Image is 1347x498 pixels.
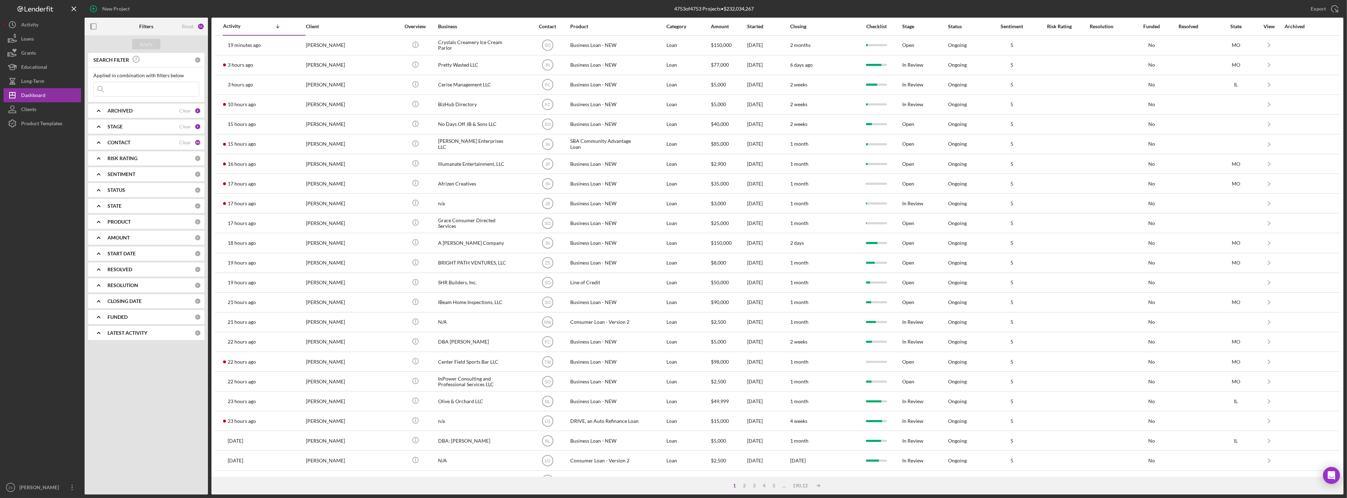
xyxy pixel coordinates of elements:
[948,121,967,127] div: Ongoing
[195,108,201,114] div: 2
[994,82,1029,87] div: 5
[306,233,376,252] div: [PERSON_NAME]
[994,260,1029,266] div: 5
[902,135,936,153] div: Open
[570,194,641,213] div: Business Loan - NEW
[438,293,509,312] div: IBeam Home Inspections, LLC
[902,154,936,173] div: Open
[534,24,561,29] div: Contact
[790,240,804,246] time: 2 days
[747,273,779,292] div: [DATE]
[902,95,936,114] div: In Review
[107,124,123,129] b: STAGE
[228,102,256,107] time: 2025-08-14 04:21
[570,214,641,232] div: Business Loan - NEW
[438,194,509,213] div: n/a
[666,313,699,332] div: Loan
[1222,299,1250,305] div: MO
[306,313,376,332] div: [PERSON_NAME]
[85,2,137,16] button: New Project
[570,254,641,272] div: Business Loan - NEW
[1136,121,1167,127] div: No
[790,181,808,187] time: 1 month
[948,201,967,206] div: Ongoing
[902,115,936,134] div: Open
[994,42,1029,48] div: 5
[1136,62,1167,68] div: No
[790,220,808,226] time: 1 month
[994,141,1029,147] div: 5
[948,82,967,87] div: Ongoing
[438,36,509,55] div: Crystals Creamery Ice Cream Parlor
[994,102,1029,107] div: 5
[711,135,737,153] div: $85,000
[1042,24,1077,29] div: Risk Rating
[195,282,201,289] div: 0
[948,240,967,246] div: Ongoing
[570,115,641,134] div: Business Loan - NEW
[546,241,550,246] text: IN
[711,95,737,114] div: $5,000
[1136,102,1167,107] div: No
[438,313,509,332] div: N/A
[1304,2,1343,16] button: Export
[228,42,261,48] time: 2025-08-14 13:55
[228,62,253,68] time: 2025-08-14 11:35
[948,24,982,29] div: Status
[1136,181,1167,187] div: No
[711,75,737,94] div: $5,000
[570,95,641,114] div: Business Loan - NEW
[747,313,779,332] div: [DATE]
[306,56,376,74] div: [PERSON_NAME]
[994,121,1029,127] div: 5
[570,75,641,94] div: Business Loan - NEW
[545,221,551,226] text: SO
[666,56,699,74] div: Loan
[994,24,1029,29] div: Sentiment
[790,62,813,68] time: 6 days ago
[994,62,1029,68] div: 5
[4,116,81,130] a: Product Templates
[747,233,779,252] div: [DATE]
[1285,24,1320,29] div: Archived
[195,330,201,336] div: 0
[21,46,36,62] div: Grants
[228,82,253,87] time: 2025-08-14 10:51
[4,74,81,88] button: Long-Term
[140,39,153,49] div: Apply
[107,251,136,256] b: START DATE
[570,293,641,312] div: Business Loan - NEW
[195,250,201,257] div: 0
[182,24,194,29] div: Reset
[747,293,779,312] div: [DATE]
[994,299,1029,305] div: 5
[438,273,509,292] div: SHR Builders, Inc.
[666,194,699,213] div: Loan
[747,75,779,94] div: [DATE]
[747,154,779,173] div: [DATE]
[570,273,641,292] div: Line of Credit
[21,74,44,90] div: Long-Term
[4,88,81,102] a: Dashboard
[306,293,376,312] div: [PERSON_NAME]
[711,214,737,232] div: $25,000
[570,333,641,351] div: Business Loan - NEW
[195,171,201,177] div: 0
[1136,42,1167,48] div: No
[545,83,551,87] text: FC
[902,194,936,213] div: In Review
[438,254,509,272] div: BRIGHT PATH VENTURES, LLC
[666,95,699,114] div: Loan
[1222,240,1250,246] div: MO
[747,36,779,55] div: [DATE]
[4,32,81,46] a: Loans
[790,141,808,147] time: 1 month
[1260,24,1278,29] div: View
[948,181,967,187] div: Ongoing
[228,240,256,246] time: 2025-08-13 19:56
[902,293,936,312] div: Open
[902,254,936,272] div: Open
[107,108,133,114] b: ARCHIVED
[1179,24,1211,29] div: Resolved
